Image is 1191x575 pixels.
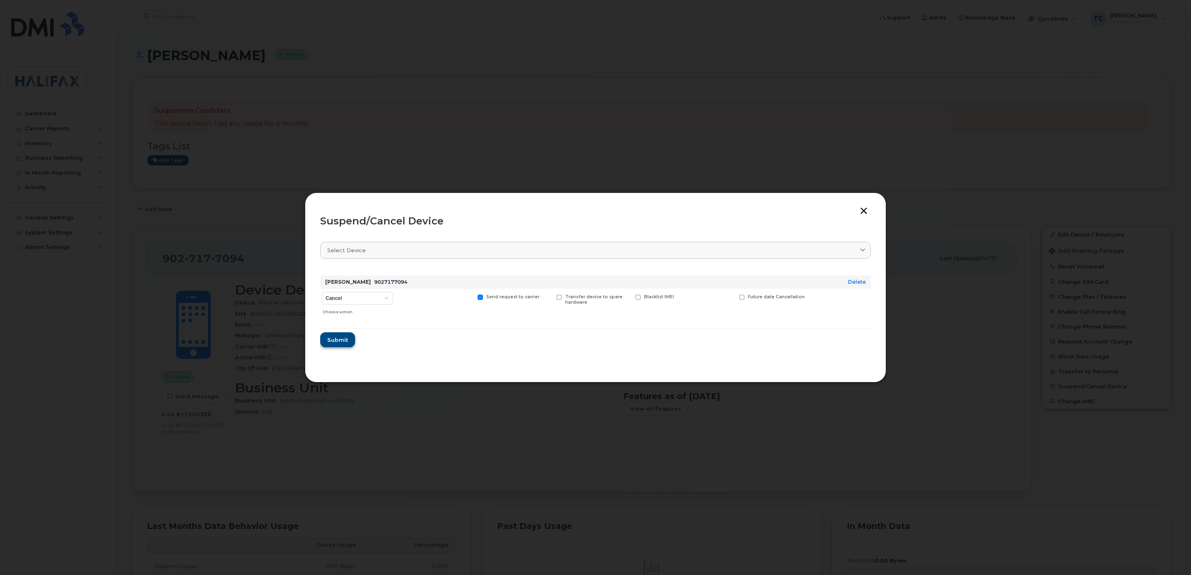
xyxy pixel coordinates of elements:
strong: [PERSON_NAME] [325,279,371,285]
iframe: Messenger Launcher [1155,539,1185,569]
span: 9027177094 [374,279,407,285]
input: Future date Cancellation [729,295,733,299]
span: Blacklist IMEI [644,294,674,300]
span: Future date Cancellation [748,294,805,300]
input: Blacklist IMEI [625,295,630,299]
button: Submit [320,332,355,347]
span: Transfer device to spare hardware [565,294,622,305]
span: Submit [327,336,348,344]
div: Suspend/Cancel Device [320,216,871,226]
span: Send request to carrier [486,294,539,300]
a: Select device [320,242,871,259]
span: Select device [327,246,366,254]
div: Choose action [323,305,393,315]
a: Delete [848,279,866,285]
input: Transfer device to spare hardware [546,295,551,299]
input: Send request to carrier [468,295,472,299]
